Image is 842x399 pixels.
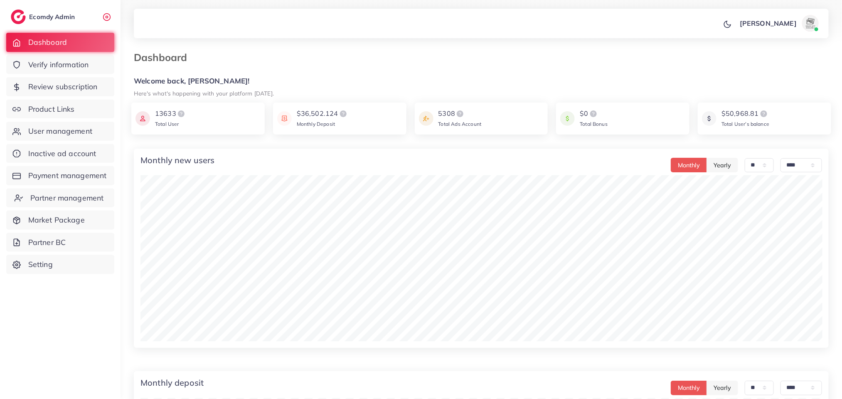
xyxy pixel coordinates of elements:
img: logo [759,109,769,119]
span: Product Links [28,104,75,115]
div: $50,968.81 [721,109,769,119]
img: icon payment [135,109,150,128]
span: Verify information [28,59,89,70]
img: logo [338,109,348,119]
img: icon payment [560,109,575,128]
h5: Welcome back, [PERSON_NAME]! [134,77,829,86]
div: $36,502.124 [297,109,348,119]
span: Total User [155,121,179,127]
div: 5308 [438,109,482,119]
a: Inactive ad account [6,144,114,163]
span: Partner BC [28,237,66,248]
button: Monthly [671,381,707,395]
a: Partner BC [6,233,114,252]
a: Market Package [6,211,114,230]
span: Partner management [30,193,104,203]
span: Setting [28,259,53,270]
a: Payment management [6,166,114,185]
a: Setting [6,255,114,274]
h4: Monthly new users [140,155,215,165]
small: Here's what's happening with your platform [DATE]. [134,90,274,97]
a: Partner management [6,188,114,208]
span: Inactive ad account [28,148,96,159]
div: $0 [580,109,608,119]
span: Market Package [28,215,85,225]
span: Total Ads Account [438,121,482,127]
span: Monthly Deposit [297,121,335,127]
img: icon payment [702,109,716,128]
span: Dashboard [28,37,67,48]
button: Yearly [707,158,738,172]
span: Review subscription [28,81,98,92]
h4: Monthly deposit [140,378,204,388]
a: logoEcomdy Admin [11,10,77,24]
h2: Ecomdy Admin [29,13,77,21]
span: Total User’s balance [721,121,769,127]
a: Verify information [6,55,114,74]
button: Monthly [671,158,707,172]
a: User management [6,122,114,141]
img: logo [588,109,598,119]
img: logo [455,109,465,119]
span: Total Bonus [580,121,608,127]
div: 13633 [155,109,186,119]
span: Payment management [28,170,107,181]
button: Yearly [707,381,738,395]
a: Review subscription [6,77,114,96]
img: icon payment [419,109,433,128]
img: logo [11,10,26,24]
a: Product Links [6,100,114,119]
img: icon payment [277,109,292,128]
h3: Dashboard [134,51,194,64]
a: Dashboard [6,33,114,52]
span: User management [28,126,92,137]
img: logo [176,109,186,119]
